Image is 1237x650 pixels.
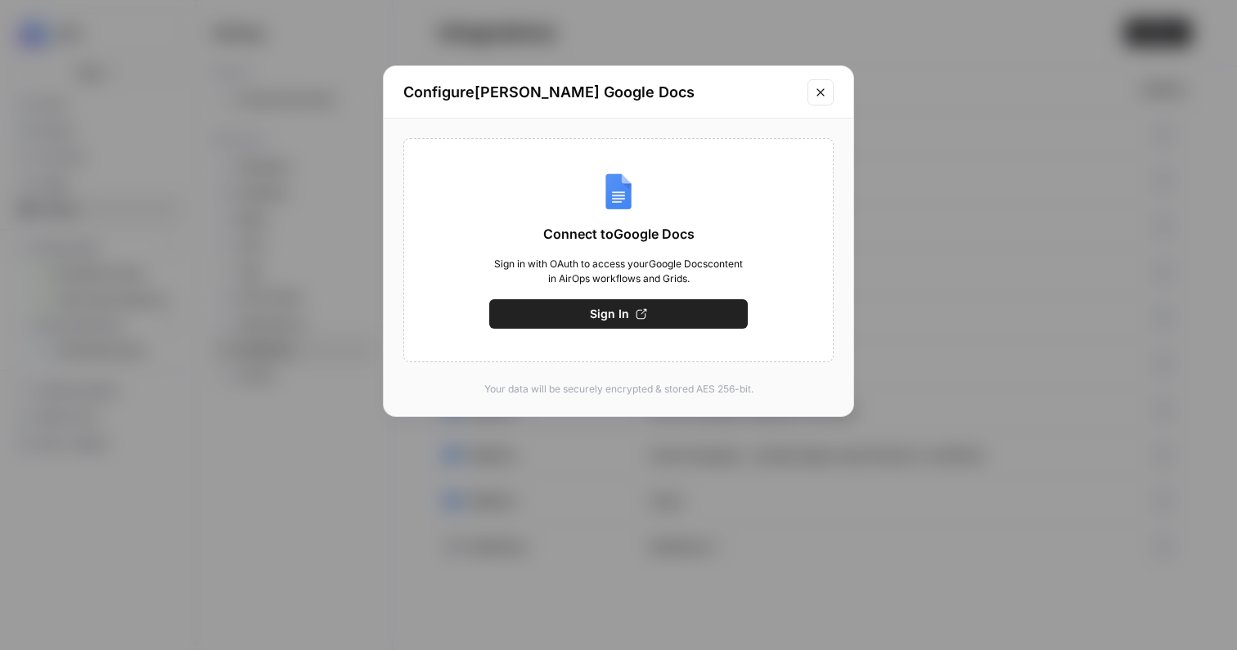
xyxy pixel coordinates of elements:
[599,172,638,211] img: Google Docs
[543,224,695,244] span: Connect to Google Docs
[489,257,748,286] span: Sign in with OAuth to access your Google Docs content in AirOps workflows and Grids.
[489,299,748,329] button: Sign In
[403,382,834,397] p: Your data will be securely encrypted & stored AES 256-bit.
[403,81,798,104] h2: Configure [PERSON_NAME] Google Docs
[590,306,629,322] span: Sign In
[807,79,834,105] button: Close modal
